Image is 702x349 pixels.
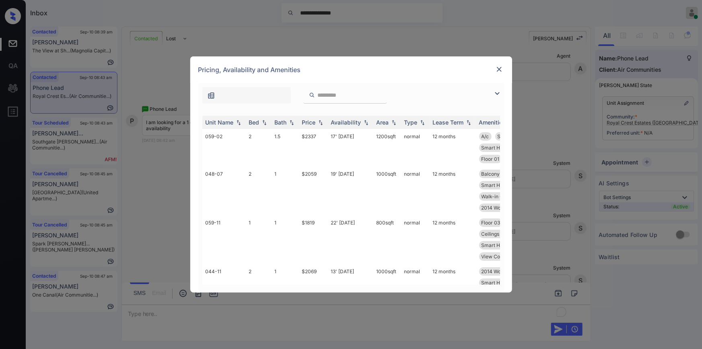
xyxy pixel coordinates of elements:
img: sorting [260,120,268,125]
span: Floor 01 [482,156,500,162]
img: icon-zuma [492,89,502,98]
span: View Courtyard [482,253,517,260]
span: 2014 Wood Floor... [482,205,523,211]
img: icon-zuma [207,91,215,100]
div: Area [377,119,389,126]
td: 12 months [430,264,476,313]
td: 12 months [430,129,476,166]
img: sorting [418,120,426,125]
img: icon-zuma [309,91,315,99]
img: sorting [288,120,296,125]
td: $1819 [299,215,328,264]
td: 2 [246,264,272,313]
td: 1200 sqft [373,129,401,166]
td: 1000 sqft [373,264,401,313]
span: Ceilings Vaulte... [482,231,519,237]
img: sorting [390,120,398,125]
td: 800 sqft [373,215,401,264]
span: 2014 Wood Floor... [482,268,523,274]
td: $2337 [299,129,328,166]
div: Amenities [479,119,506,126]
img: sorting [235,120,243,125]
td: 1 [272,264,299,313]
td: 1000 sqft [373,166,401,215]
td: $2069 [299,264,328,313]
span: Floor 03 [482,220,500,226]
td: 12 months [430,215,476,264]
div: Bed [249,119,259,126]
td: 044-11 [202,264,246,313]
td: normal [401,166,430,215]
td: 1 [272,166,299,215]
div: Pricing, Availability and Amenities [190,56,512,83]
td: 17' [DATE] [328,129,373,166]
span: Balcony Extende... [482,171,523,177]
div: Price [302,119,316,126]
span: Smart Home Door... [482,145,526,151]
td: 048-07 [202,166,246,215]
div: Availability [331,119,361,126]
div: Type [404,119,418,126]
td: 059-02 [202,129,246,166]
td: 12 months [430,166,476,215]
td: 13' [DATE] [328,264,373,313]
div: Lease Term [433,119,464,126]
td: 2 [246,166,272,215]
div: Bath [275,119,287,126]
img: sorting [362,120,370,125]
span: Smart Home Ther... [498,133,542,139]
td: normal [401,129,430,166]
span: Smart Home Ther... [482,280,526,286]
td: 1 [272,215,299,264]
td: normal [401,264,430,313]
span: A/c [482,133,489,139]
span: Smart Home Ther... [482,182,526,188]
img: sorting [317,120,325,125]
img: sorting [465,120,473,125]
td: 22' [DATE] [328,215,373,264]
span: Smart Home Door... [482,242,526,248]
td: 059-11 [202,215,246,264]
td: 1.5 [272,129,299,166]
td: 1 [246,215,272,264]
div: Unit Name [206,119,234,126]
img: close [495,65,503,73]
td: $2059 [299,166,328,215]
td: normal [401,215,430,264]
td: 19' [DATE] [328,166,373,215]
span: Walk-in Closets [482,193,517,199]
td: 2 [246,129,272,166]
